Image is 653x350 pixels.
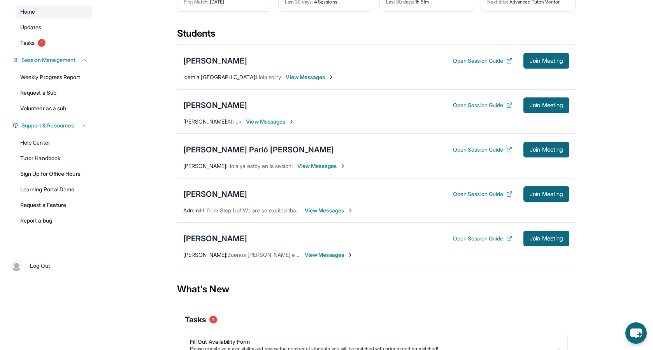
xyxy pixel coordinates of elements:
[523,231,569,246] button: Join Meeting
[183,233,247,244] div: [PERSON_NAME]
[183,251,227,258] span: [PERSON_NAME] :
[453,190,513,198] button: Open Session Guide
[185,314,206,325] span: Tasks
[18,56,87,64] button: Session Management
[16,167,92,181] a: Sign Up for Office Hours
[183,74,256,80] span: Idemia [GEOGRAPHIC_DATA] :
[297,162,346,170] span: View Messages
[530,236,563,241] span: Join Meeting
[453,146,513,154] button: Open Session Guide
[328,74,334,80] img: Chevron-Right
[25,261,27,270] span: |
[16,136,92,150] a: Help Center
[530,103,563,108] span: Join Meeting
[227,118,241,125] span: Ah ok
[305,251,353,259] span: View Messages
[16,5,92,19] a: Home
[30,262,50,270] span: Log Out
[183,118,227,125] span: [PERSON_NAME] :
[21,56,75,64] span: Session Management
[227,163,293,169] span: Hola ya estoy en la sesión!
[18,122,87,129] button: Support & Resources
[8,257,92,274] a: |Log Out
[16,86,92,100] a: Request a Sub
[183,55,247,66] div: [PERSON_NAME]
[190,338,556,346] div: Fill Out Availability Form
[177,27,576,44] div: Students
[16,70,92,84] a: Weekly Progress Report
[183,207,200,214] span: Admin :
[305,207,353,214] span: View Messages
[246,118,295,126] span: View Messages
[347,252,353,258] img: Chevron-Right
[340,163,346,169] img: Chevron-Right
[523,97,569,113] button: Join Meeting
[523,186,569,202] button: Join Meeting
[16,20,92,34] a: Updates
[16,198,92,212] a: Request a Feature
[183,163,227,169] span: [PERSON_NAME] :
[523,53,569,69] button: Join Meeting
[21,122,74,129] span: Support & Resources
[38,39,46,47] span: 1
[286,73,334,81] span: View Messages
[288,118,295,125] img: Chevron-Right
[11,260,22,271] img: user-img
[530,147,563,152] span: Join Meeting
[183,100,247,111] div: [PERSON_NAME]
[16,214,92,228] a: Report a bug
[453,235,513,242] button: Open Session Guide
[453,101,513,109] button: Open Session Guide
[209,316,217,323] span: 1
[20,23,42,31] span: Updates
[16,151,92,165] a: Tutor Handbook
[347,207,353,214] img: Chevron-Right
[16,101,92,115] a: Volunteer as a sub
[16,182,92,196] a: Learning Portal Demo
[16,36,92,50] a: Tasks1
[625,322,647,344] button: chat-button
[177,272,576,306] div: What's New
[256,74,281,80] span: Hola sorry
[530,192,563,196] span: Join Meeting
[20,39,35,47] span: Tasks
[530,58,563,63] span: Join Meeting
[20,8,35,16] span: Home
[523,142,569,157] button: Join Meeting
[453,57,513,65] button: Open Session Guide
[183,189,247,200] div: [PERSON_NAME]
[183,144,334,155] div: [PERSON_NAME] Parió [PERSON_NAME]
